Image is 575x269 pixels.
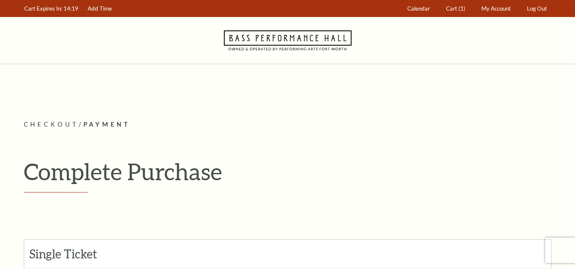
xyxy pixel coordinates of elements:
[24,121,79,128] span: Checkout
[477,0,515,17] a: My Account
[83,0,116,17] a: Add Time
[63,5,78,12] span: 14:19
[442,0,469,17] a: Cart (1)
[523,0,551,17] a: Log Out
[29,247,123,261] h2: Single Ticket
[446,5,457,12] span: Cart
[407,5,430,12] span: Calendar
[458,5,465,12] span: (1)
[83,121,131,128] span: Payment
[24,119,552,130] p: /
[24,5,62,12] span: Cart Expires In:
[481,5,511,12] span: My Account
[403,0,434,17] a: Calendar
[24,158,552,185] h1: Complete Purchase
